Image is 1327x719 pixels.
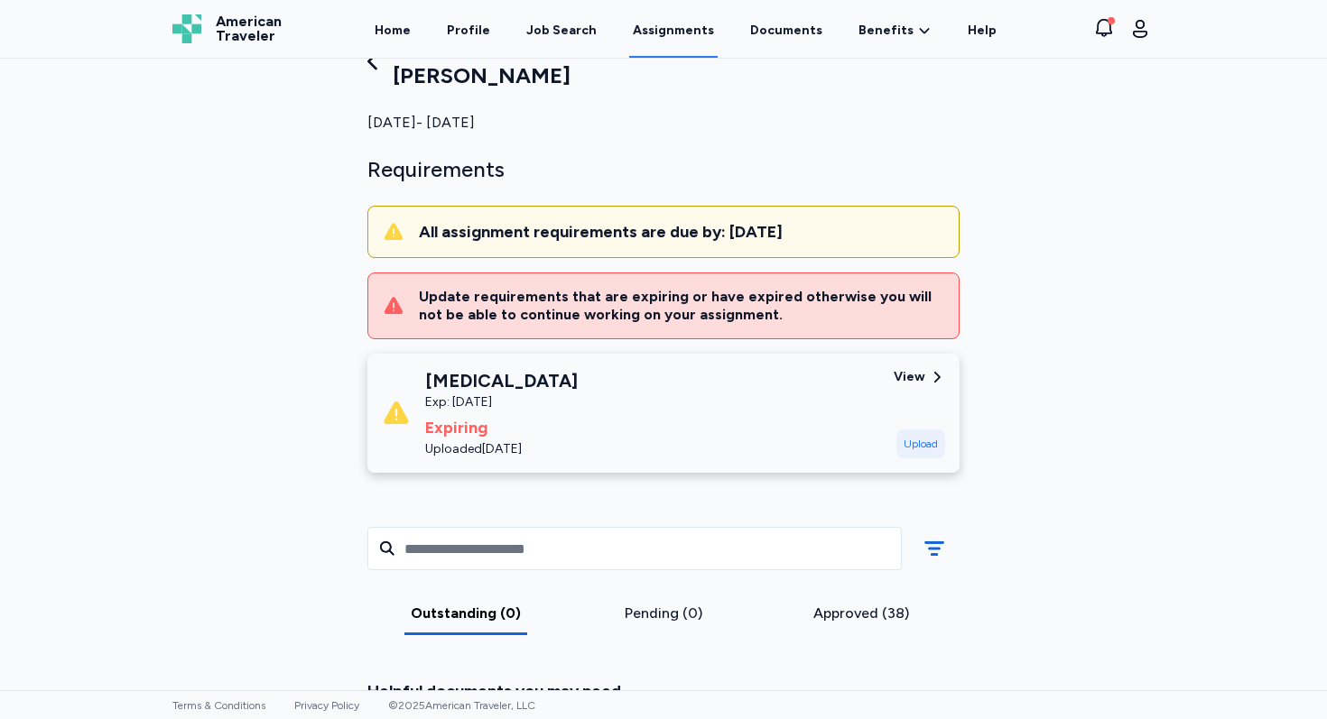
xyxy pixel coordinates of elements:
[172,699,265,712] a: Terms & Conditions
[216,14,282,43] span: American Traveler
[894,368,925,386] div: View
[294,699,359,712] a: Privacy Policy
[572,603,756,624] div: Pending (0)
[526,22,597,40] div: Job Search
[388,699,535,712] span: © 2025 American Traveler, LLC
[367,112,960,134] div: [DATE] - [DATE]
[425,393,578,411] div: Exp: [DATE]
[172,14,201,43] img: Logo
[419,288,944,324] div: Update requirements that are expiring or have expired otherwise you will not be able to continue ...
[858,22,914,40] span: Benefits
[629,2,718,58] a: Assignments
[858,22,932,40] a: Benefits
[425,415,578,440] div: Expiring
[367,32,960,90] div: [DATE] [GEOGRAPHIC_DATA] [GEOGRAPHIC_DATA][PERSON_NAME]
[425,440,578,458] div: Uploaded [DATE]
[367,155,960,184] div: Requirements
[375,603,558,624] div: Outstanding (0)
[896,429,945,458] div: Upload
[419,221,944,243] div: All assignment requirements are due by: [DATE]
[367,678,960,704] div: Helpful documents you may need
[769,603,952,624] div: Approved (38)
[425,368,578,393] div: [MEDICAL_DATA]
